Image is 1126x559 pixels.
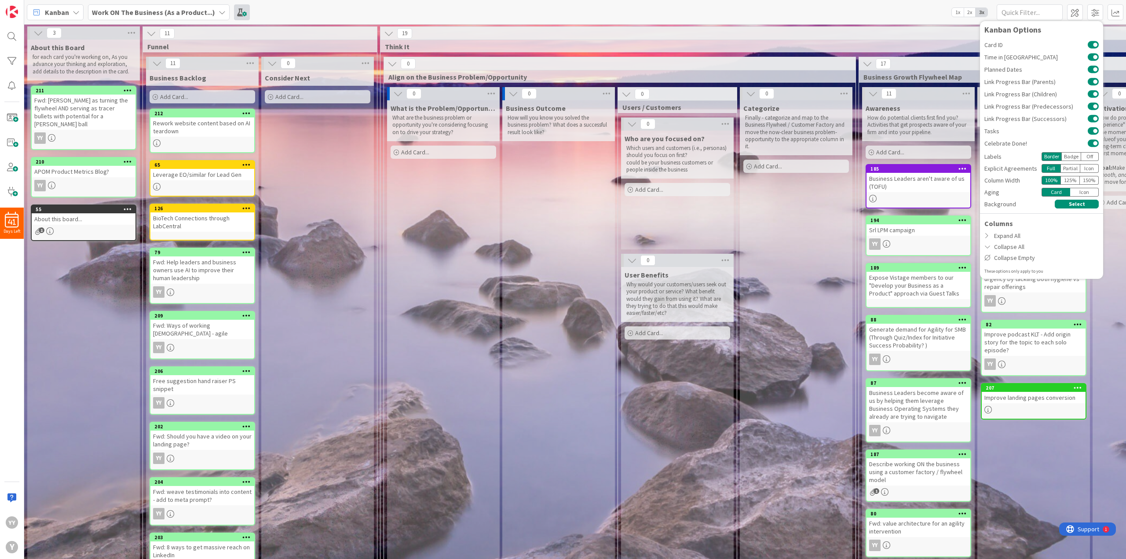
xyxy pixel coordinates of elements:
[866,238,970,250] div: YY
[397,28,412,39] span: 19
[150,486,254,505] div: Fwd: weave testimonials into content - add to meta prompt?
[31,43,84,52] span: About this Board
[150,508,254,519] div: YY
[32,213,135,225] div: About this board...
[165,58,180,69] span: 11
[866,379,970,422] div: 87Business Leaders become aware of us by helping them leverage Business Operating Systems they al...
[154,162,254,168] div: 65
[870,166,970,172] div: 185
[150,423,254,450] div: 202Fwd: Should you have a video on your landing page?
[6,516,18,529] div: YY
[984,140,1088,146] span: Celebrate Done!
[154,205,254,212] div: 126
[1042,188,1070,197] div: Card
[866,324,970,351] div: Generate demand for Agility for SMB (Through Quiz/Index for Initiative Success Probability? )
[876,58,891,69] span: 17
[1060,176,1080,185] div: 125 %
[31,205,136,241] a: 55About this board...
[8,219,16,225] span: 41
[866,509,971,557] a: 80Fwd: value architecture for an agility interventionYY
[870,380,970,386] div: 87
[45,7,69,18] span: Kanban
[866,216,970,224] div: 194
[36,159,135,165] div: 210
[150,248,254,284] div: 79Fwd: Help leaders and business owners use AI to improve their human leadership
[982,265,1086,292] div: Improve business predictability and urgency by tackling both hygiene vs repair offerings
[984,103,1088,110] span: Link Progress Bar (Predecessors)
[31,86,136,150] a: 211Fwd: [PERSON_NAME] as turning the flywheel AND serving as tracer bullets with potential for a ...
[1061,152,1081,161] div: Badge
[31,157,136,197] a: 210APOM Product Metrics Blog?YY
[150,248,254,256] div: 79
[1055,200,1099,208] button: Select
[984,176,1042,185] div: Column Width
[32,132,135,144] div: YY
[154,249,254,256] div: 79
[980,230,1103,241] div: Expand All
[984,91,1088,97] span: Link Progress Bar (Children)
[984,295,996,307] div: YY
[1070,188,1099,197] div: Icon
[508,114,610,136] p: How will you know you solved the business problem? What does a successful result look like?
[154,534,254,541] div: 203
[150,117,254,137] div: Rework website content based on AI teardown
[150,212,254,232] div: BioTech Connections through LabCentral
[281,58,296,69] span: 0
[150,375,254,395] div: Free suggestion hand raiser PS snippet
[635,89,650,99] span: 0
[401,148,429,156] span: Add Card...
[150,320,254,339] div: Fwd: Ways of working [DEMOGRAPHIC_DATA] - agile
[964,8,976,17] span: 2x
[160,28,175,39] span: 11
[150,478,254,486] div: 204
[150,431,254,450] div: Fwd: Should you have a video on your landing page?
[869,540,881,551] div: YY
[154,368,254,374] div: 206
[47,28,62,38] span: 3
[984,66,1088,73] span: Planned Dates
[1060,164,1080,173] div: Partial
[866,378,971,442] a: 87Business Leaders become aware of us by helping them leverage Business Operating Systems they al...
[6,541,18,553] div: Y
[150,478,254,505] div: 204Fwd: weave testimonials into content - add to meta prompt?
[150,204,255,241] a: 126BioTech Connections through LabCentral
[981,256,1086,313] a: 85Improve business predictability and urgency by tackling both hygiene vs repair offeringsYY
[32,180,135,191] div: YY
[866,518,970,537] div: Fwd: value architecture for an agility intervention
[626,281,728,317] p: Why would your customers/users seek out your product or service? What benefit would they gain fro...
[866,224,970,236] div: Srl LPM campaign
[980,218,1103,229] div: Columns
[866,540,970,551] div: YY
[265,73,310,82] span: Consider Next
[867,121,969,136] p: Activities that get prospects aware of your firm and into your pipeline.
[392,114,494,136] p: What are the business problem or opportunity you're considering focusing on to drive your strategy?
[153,286,165,298] div: YY
[150,256,254,284] div: Fwd: Help leaders and business owners use AI to improve their human leadership
[150,205,254,232] div: 126BioTech Connections through LabCentral
[866,450,970,458] div: 187
[866,354,970,365] div: YY
[986,385,1086,391] div: 207
[150,397,254,409] div: YY
[1042,152,1061,161] div: Border
[867,114,969,121] p: How do potential clients first find you?
[150,367,254,375] div: 206
[866,510,970,537] div: 80Fwd: value architecture for an agility intervention
[160,93,188,101] span: Add Card...
[154,313,254,319] div: 209
[625,134,705,143] span: Who are you focused on?
[984,26,1099,34] div: Kanban Options
[275,93,303,101] span: Add Card...
[866,216,970,236] div: 194Srl LPM campaign
[150,453,254,464] div: YY
[391,104,496,113] span: What is the Problem/Opportunity?
[635,186,663,194] span: Add Card...
[866,316,970,351] div: 88Generate demand for Agility for SMB (Through Quiz/Index for Initiative Success Probability? )
[869,425,881,436] div: YY
[870,217,970,223] div: 194
[984,200,1016,209] span: Background
[982,358,1086,370] div: YY
[869,354,881,365] div: YY
[32,158,135,166] div: 210
[870,317,970,323] div: 88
